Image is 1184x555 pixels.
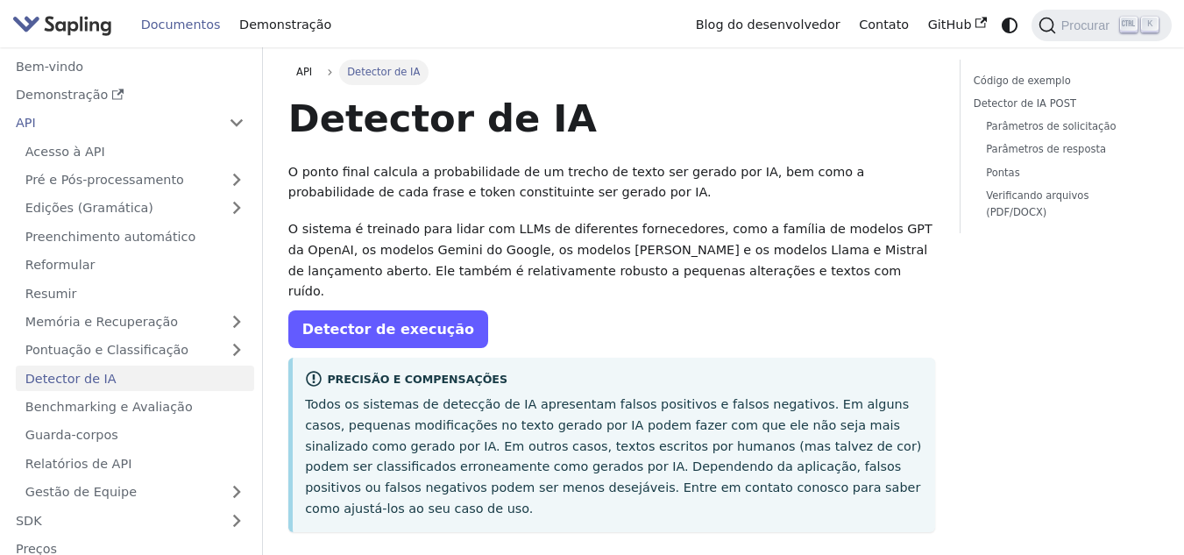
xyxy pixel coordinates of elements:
[986,141,1146,158] a: Parâmetros de resposta
[6,82,254,108] a: Demonstração
[16,514,42,528] font: SDK
[16,224,254,249] a: Preenchimento automático
[859,18,909,32] font: Contato
[6,508,219,533] a: SDK
[302,321,474,338] font: Detector de execução
[986,188,1146,221] a: Verificando arquivos (PDF/DOCX)
[131,11,230,39] a: Documentos
[1141,17,1159,32] kbd: K
[12,12,112,38] img: Sapling.ai
[6,53,254,79] a: Bem-vindo
[347,66,420,78] font: Detector de IA
[974,97,1076,110] font: Detector de IA POST
[16,196,254,221] a: Edições (Gramática)
[296,66,312,78] font: API
[16,88,108,102] font: Demonstração
[25,287,77,301] font: Resumir
[1032,10,1172,41] button: Pesquisar (Ctrl+K)
[986,143,1106,155] font: Parâmetros de resposta
[25,145,105,159] font: Acesso à API
[974,75,1071,87] font: Código de exemplo
[25,485,137,499] font: Gestão de Equipe
[16,423,254,448] a: Guarda-corpos
[16,281,254,306] a: Resumir
[696,18,840,32] font: Blog do desenvolvedor
[25,230,195,244] font: Preenchimento automático
[996,12,1022,38] button: Alternar entre o modo escuro e o modo claro (atualmente modo de sistema)
[288,60,935,84] nav: Migalhas de pão
[219,508,254,533] button: Expandir categoria da barra lateral 'SDK'
[288,222,932,298] font: O sistema é treinado para lidar com LLMs de diferentes fornecedores, como a família de modelos GP...
[25,315,178,329] font: Memória e Recuperação
[327,373,507,386] font: Precisão e compensações
[16,480,254,505] a: Gestão de Equipe
[16,60,83,74] font: Bem-vindo
[219,110,254,136] button: Recolher categoria da barra lateral 'API'
[288,165,865,200] font: O ponto final calcula a probabilidade de um trecho de texto ser gerado por IA, bem como a probabi...
[16,139,254,164] a: Acesso à API
[986,120,1116,132] font: Parâmetros de solicitação
[16,338,254,363] a: Pontuação e Classificação
[986,118,1146,135] a: Parâmetros de solicitação
[12,12,118,38] a: Sapling.ai
[230,11,341,39] a: Demonstração
[25,457,132,471] font: Relatórios de API
[288,96,597,140] font: Detector de IA
[16,366,254,391] a: Detector de IA
[16,395,254,420] a: Benchmarking e Avaliação
[288,310,488,348] a: Detector de execução
[305,397,921,516] font: Todos os sistemas de detecção de IA apresentam falsos positivos e falsos negativos. Em alguns cas...
[25,173,184,187] font: Pré e Pós-processamento
[974,73,1152,89] a: Código de exemplo
[16,167,254,193] a: Pré e Pós-processamento
[25,372,117,386] font: Detector de IA
[16,310,254,335] a: Memória e Recuperação
[239,18,331,32] font: Demonstração
[974,96,1152,112] a: Detector de IA POST
[25,343,188,357] font: Pontuação e Classificação
[918,11,996,39] a: GitHub
[986,167,1019,179] font: Pontas
[686,11,850,39] a: Blog do desenvolvedor
[6,110,219,136] a: API
[849,11,918,39] a: Contato
[986,165,1146,181] a: Pontas
[25,428,118,442] font: Guarda-corpos
[986,189,1088,218] font: Verificando arquivos (PDF/DOCX)
[16,451,254,476] a: Relatórios de API
[25,258,96,272] font: Reformular
[141,18,221,32] font: Documentos
[928,18,972,32] font: GitHub
[16,253,254,278] a: Reformular
[25,400,193,414] font: Benchmarking e Avaliação
[288,60,321,84] a: API
[1061,18,1110,32] font: Procurar
[16,116,36,130] font: API
[25,201,153,215] font: Edições (Gramática)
